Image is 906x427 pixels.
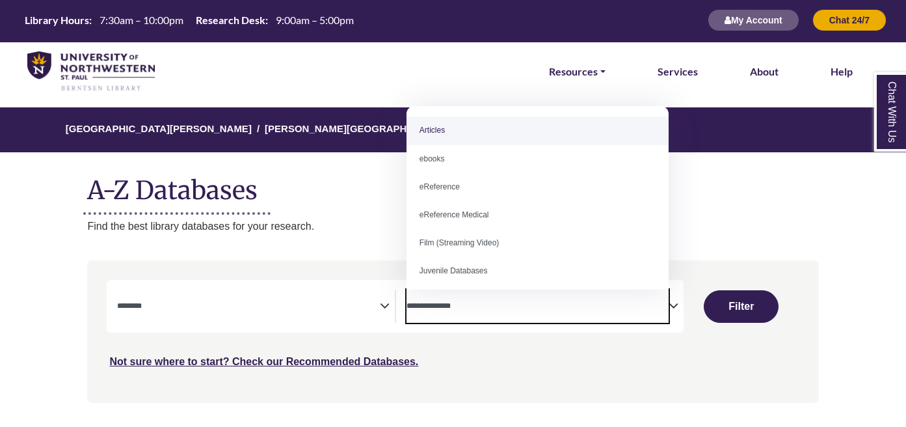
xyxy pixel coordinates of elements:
[406,229,669,257] li: Film (Streaming Video)
[406,257,669,285] li: Juvenile Databases
[812,9,886,31] button: Chat 24/7
[66,121,252,134] a: [GEOGRAPHIC_DATA][PERSON_NAME]
[406,302,669,312] textarea: Search
[20,13,359,28] a: Hours Today
[406,201,669,229] li: eReference Medical
[117,302,379,312] textarea: Search
[20,13,359,25] table: Hours Today
[831,63,853,80] a: Help
[750,63,779,80] a: About
[87,218,818,235] p: Find the best library databases for your research.
[549,63,606,80] a: Resources
[406,173,669,201] li: eReference
[265,121,451,134] a: [PERSON_NAME][GEOGRAPHIC_DATA]
[87,260,818,402] nav: Search filters
[87,165,818,205] h1: A-Z Databases
[27,51,155,92] img: library_home
[276,14,354,26] span: 9:00am – 5:00pm
[658,63,698,80] a: Services
[704,290,779,323] button: Submit for Search Results
[812,14,886,25] a: Chat 24/7
[100,14,183,26] span: 7:30am – 10:00pm
[20,13,92,27] th: Library Hours:
[708,9,799,31] button: My Account
[191,13,269,27] th: Research Desk:
[406,117,669,145] li: Articles
[406,145,669,173] li: ebooks
[109,356,418,367] a: Not sure where to start? Check our Recommended Databases.
[87,107,818,152] nav: breadcrumb
[708,14,799,25] a: My Account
